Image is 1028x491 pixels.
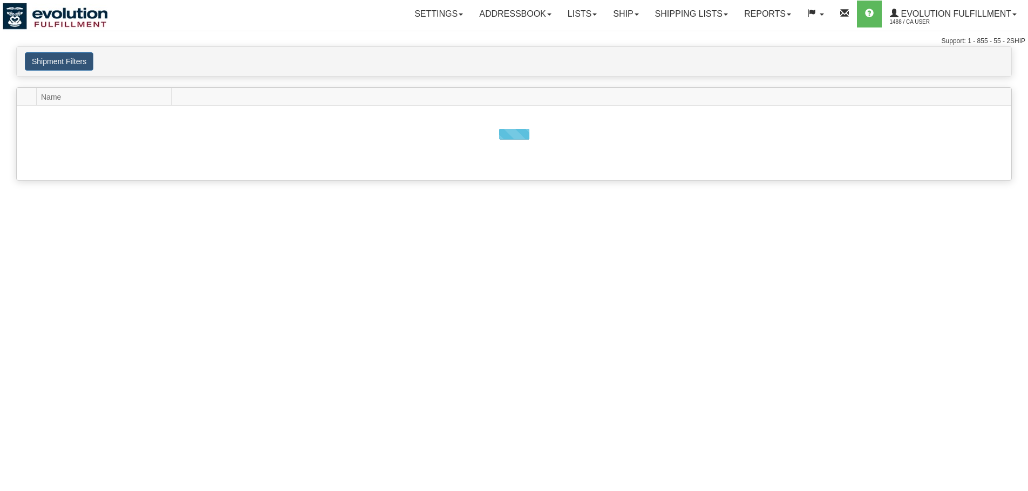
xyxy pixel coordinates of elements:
[890,17,971,27] span: 1488 / CA User
[736,1,799,27] a: Reports
[3,37,1025,46] div: Support: 1 - 855 - 55 - 2SHIP
[898,9,1011,18] span: Evolution Fulfillment
[25,52,93,71] button: Shipment Filters
[647,1,736,27] a: Shipping lists
[560,1,605,27] a: Lists
[882,1,1025,27] a: Evolution Fulfillment 1488 / CA User
[406,1,471,27] a: Settings
[3,3,108,30] img: logo1488.jpg
[471,1,560,27] a: Addressbook
[605,1,646,27] a: Ship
